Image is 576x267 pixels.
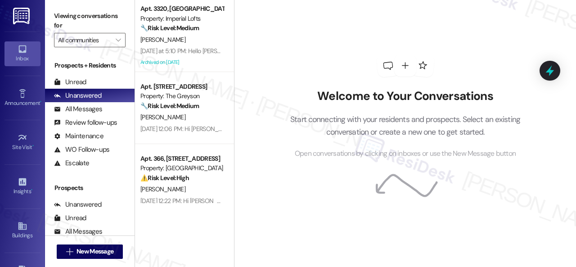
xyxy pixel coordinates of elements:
div: Review follow-ups [54,118,117,127]
i:  [66,248,73,255]
div: Property: Imperial Lofts [140,14,224,23]
span: [PERSON_NAME] [140,113,185,121]
div: WO Follow-ups [54,145,109,154]
div: Prospects [45,183,135,193]
strong: 🔧 Risk Level: Medium [140,102,199,110]
span: New Message [76,247,113,256]
a: Site Visit • [4,130,40,154]
span: Open conversations by clicking on inboxes or use the New Message button [295,148,516,159]
a: Buildings [4,218,40,243]
span: • [31,187,32,193]
label: Viewing conversations for [54,9,126,33]
div: Property: [GEOGRAPHIC_DATA] [140,163,224,173]
div: Apt. 3320, [GEOGRAPHIC_DATA] [140,4,224,14]
div: Unanswered [54,91,102,100]
div: Archived on [DATE] [139,57,225,68]
a: Inbox [4,41,40,66]
div: Property: The Greyson [140,91,224,101]
div: Unread [54,213,86,223]
div: Escalate [54,158,89,168]
div: Unanswered [54,200,102,209]
span: [PERSON_NAME] [140,185,185,193]
p: Start connecting with your residents and prospects. Select an existing conversation or create a n... [277,113,534,139]
a: Insights • [4,174,40,199]
div: Prospects + Residents [45,61,135,70]
span: • [32,143,34,149]
div: All Messages [54,104,102,114]
div: Apt. 366, [STREET_ADDRESS] [140,154,224,163]
div: Maintenance [54,131,103,141]
strong: 🔧 Risk Level: Medium [140,24,199,32]
i:  [116,36,121,44]
div: Apt. [STREET_ADDRESS] [140,82,224,91]
div: Unread [54,77,86,87]
input: All communities [58,33,111,47]
img: ResiDesk Logo [13,8,31,24]
span: • [40,99,41,105]
div: All Messages [54,227,102,236]
span: [PERSON_NAME] [140,36,185,44]
button: New Message [57,244,123,259]
h2: Welcome to Your Conversations [277,89,534,104]
strong: ⚠️ Risk Level: High [140,174,189,182]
